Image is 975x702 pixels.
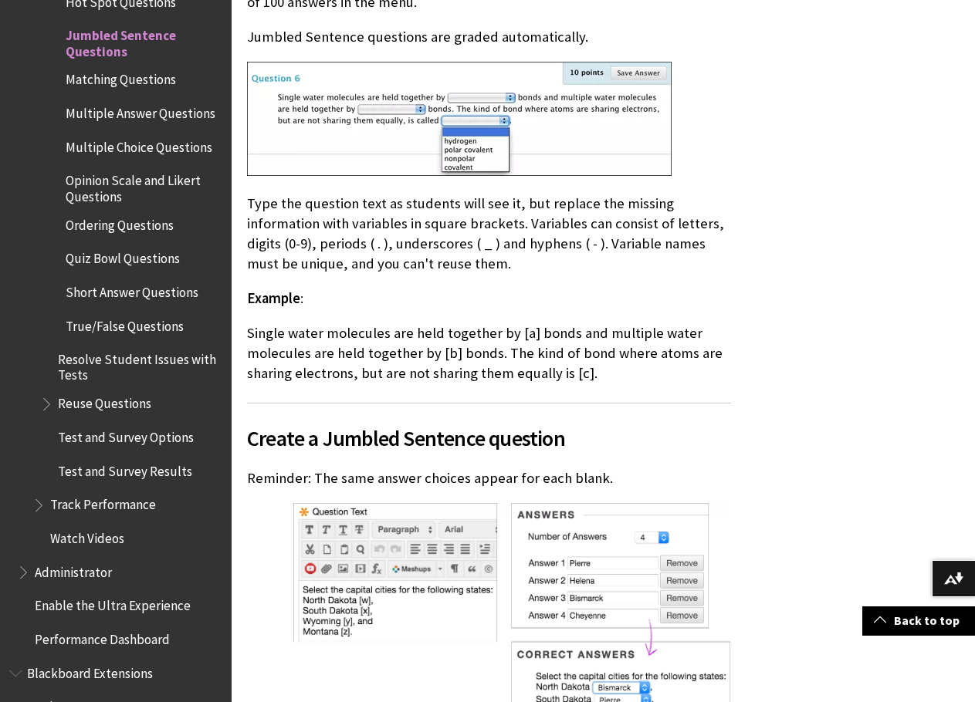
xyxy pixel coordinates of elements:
p: Reminder: The same answer choices appear for each blank. [247,468,731,488]
span: Example [247,289,300,307]
span: Track Performance [50,492,156,513]
span: Resolve Student Issues with Tests [58,346,221,383]
span: Blackboard Extensions [27,660,153,681]
span: Matching Questions [66,67,176,88]
span: Quiz Bowl Questions [66,246,180,267]
p: Type the question text as students will see it, but replace the missing information with variable... [247,194,731,275]
span: Opinion Scale and Likert Questions [66,168,221,204]
a: Back to top [862,606,975,635]
span: Multiple Choice Questions [66,134,212,155]
p: Jumbled Sentence questions are graded automatically. [247,27,731,47]
span: Enable the Ultra Experience [35,593,191,614]
span: Test and Survey Options [58,424,194,445]
span: True/False Questions [66,313,184,334]
span: Performance Dashboard [35,626,170,647]
span: Administrator [35,559,112,580]
p: Single water molecules are held together by [a] bonds and multiple water molecules are held toget... [247,323,731,384]
span: Multiple Answer Questions [66,100,215,121]
span: Test and Survey Results [58,458,192,479]
p: : [247,289,731,309]
span: Ordering Questions [66,212,174,233]
span: Reuse Questions [58,391,151,412]
span: Create a Jumbled Sentence question [247,422,731,454]
span: Short Answer Questions [66,279,198,300]
span: Jumbled Sentence Questions [66,23,221,59]
span: Watch Videos [50,525,124,546]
